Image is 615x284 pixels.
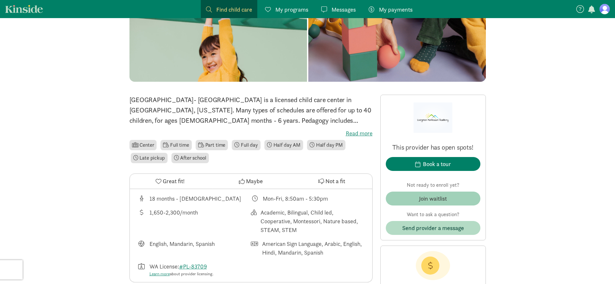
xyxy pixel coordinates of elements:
div: Book a tour [423,160,451,168]
li: Half day PM [307,140,345,150]
a: #PL-83709 [179,263,207,270]
div: Average tuition for this program [138,208,251,234]
div: Academic, Bilingual, Child led, Cooperative, Montessori, Nature based, STEAM, STEM [261,208,364,234]
li: Half day AM [264,140,303,150]
div: This provider's education philosophy [251,208,364,234]
p: Want to ask a question? [386,211,480,218]
li: Full day [232,140,261,150]
a: Learn more [149,271,170,277]
button: Book a tour [386,157,480,171]
span: Messages [332,5,356,14]
button: Send provider a message [386,221,480,235]
p: [GEOGRAPHIC_DATA]- [GEOGRAPHIC_DATA] is a licensed child care center in [GEOGRAPHIC_DATA], [US_ST... [129,95,373,126]
div: Mon-Fri, 8:50am - 5:30pm [263,194,328,203]
img: Provider logo [414,100,452,135]
p: Not ready to enroll yet? [386,181,480,189]
div: Class schedule [251,194,364,203]
div: Join waitlist [419,194,447,203]
button: Not a fit [291,174,372,189]
div: License number [138,262,251,277]
span: My programs [275,5,308,14]
div: Languages taught [138,239,251,257]
div: Languages spoken [251,239,364,257]
li: Full time [160,140,191,150]
div: WA License: [149,262,213,277]
li: Late pickup [131,153,168,163]
label: Read more [129,130,373,137]
div: English, Mandarin, Spanish [149,239,215,257]
a: Kinside [5,5,43,13]
span: Maybe [246,177,263,185]
div: 1,650-2,300/month [149,208,198,234]
span: Send provider a message [402,224,464,232]
span: Find child care [216,5,252,14]
li: After school [171,153,209,163]
span: Not a fit [325,177,345,185]
button: Great fit! [130,174,210,189]
button: Maybe [210,174,291,189]
div: Age range for children that this provider cares for [138,194,251,203]
span: My payments [379,5,413,14]
li: Part time [196,140,228,150]
li: Center [129,140,157,150]
button: Join waitlist [386,192,480,205]
span: Great fit! [163,177,185,185]
p: This provider has open spots! [386,143,480,152]
div: 18 months - [DEMOGRAPHIC_DATA] [149,194,241,203]
div: about provider licensing. [149,271,213,277]
div: American Sign Language, Arabic, English, Hindi, Mandarin, Spanish [262,239,364,257]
